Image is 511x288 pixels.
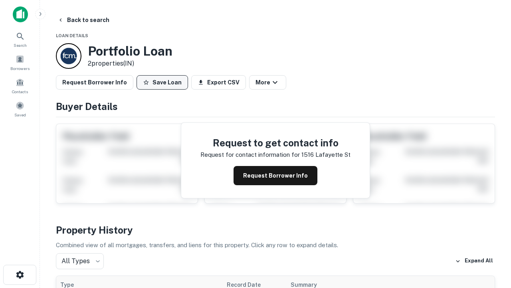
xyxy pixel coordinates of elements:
span: Search [14,42,27,48]
h3: Portfolio Loan [88,44,172,59]
p: 1516 lafayette st [301,150,351,160]
p: Combined view of all mortgages, transfers, and liens for this property. Click any row to expand d... [56,240,495,250]
button: Export CSV [191,75,246,90]
a: Borrowers [2,52,38,73]
button: Back to search [54,13,113,27]
button: Expand All [453,255,495,267]
span: Loan Details [56,33,88,38]
span: Borrowers [10,65,30,72]
button: Request Borrower Info [56,75,133,90]
div: All Types [56,253,104,269]
h4: Property History [56,223,495,237]
img: capitalize-icon.png [13,6,28,22]
span: Contacts [12,88,28,95]
span: Saved [14,112,26,118]
button: Save Loan [137,75,188,90]
button: More [249,75,286,90]
p: Request for contact information for [200,150,300,160]
p: 2 properties (IN) [88,59,172,68]
a: Saved [2,98,38,120]
h4: Buyer Details [56,99,495,114]
a: Search [2,28,38,50]
button: Request Borrower Info [234,166,317,185]
a: Contacts [2,75,38,96]
iframe: Chat Widget [471,198,511,237]
h4: Request to get contact info [200,136,351,150]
